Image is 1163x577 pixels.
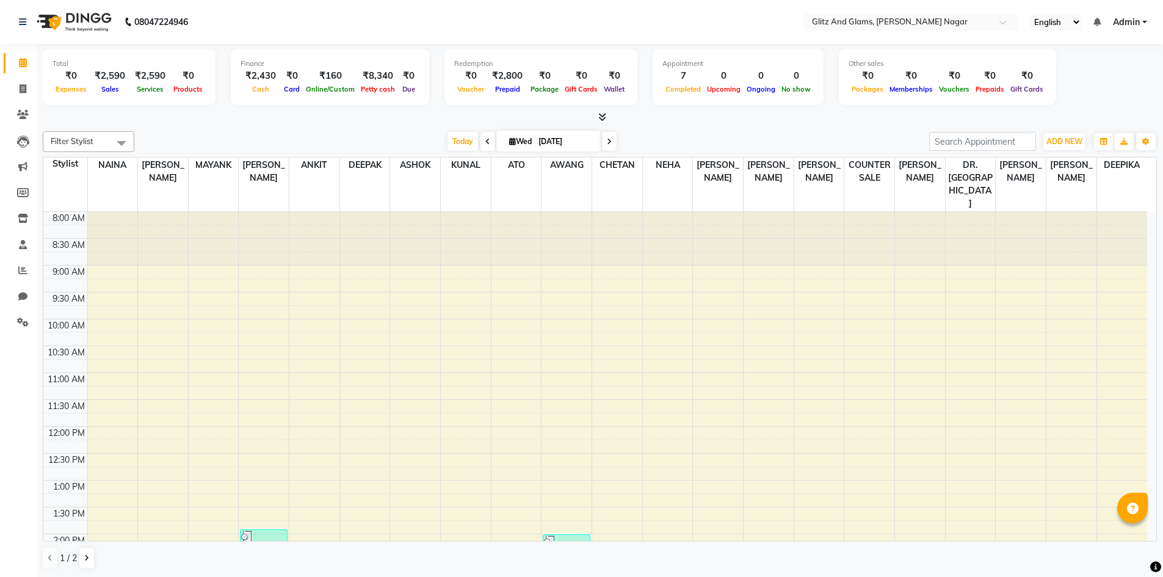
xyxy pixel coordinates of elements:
[527,85,562,93] span: Package
[562,69,601,83] div: ₹0
[454,85,487,93] span: Voucher
[98,85,122,93] span: Sales
[50,239,87,252] div: 8:30 AM
[46,427,87,440] div: 12:00 PM
[1043,133,1085,150] button: ADD NEW
[170,85,206,93] span: Products
[303,69,358,83] div: ₹160
[399,85,418,93] span: Due
[454,59,628,69] div: Redemption
[303,85,358,93] span: Online/Custom
[45,319,87,332] div: 10:00 AM
[492,85,523,93] span: Prepaid
[542,158,592,173] span: AWANG
[43,158,87,170] div: Stylist
[1007,69,1046,83] div: ₹0
[844,158,894,186] span: COUNTER SALE
[704,69,744,83] div: 0
[454,69,487,83] div: ₹0
[340,158,390,173] span: DEEPAK
[358,85,398,93] span: Petty cash
[886,69,936,83] div: ₹0
[778,85,814,93] span: No show
[704,85,744,93] span: Upcoming
[487,69,527,83] div: ₹2,800
[447,132,478,151] span: Today
[130,69,170,83] div: ₹2,590
[946,158,996,211] span: DR. [GEOGRAPHIC_DATA]
[491,158,542,173] span: ATO
[1046,158,1096,186] span: [PERSON_NAME]
[170,69,206,83] div: ₹0
[506,137,535,146] span: Wed
[134,5,188,39] b: 08047224946
[973,85,1007,93] span: Prepaids
[936,85,973,93] span: Vouchers
[241,59,419,69] div: Finance
[189,158,239,173] span: MAYANK
[1097,158,1147,173] span: DEEPIKA
[249,85,272,93] span: Cash
[241,69,281,83] div: ₹2,430
[50,266,87,278] div: 9:00 AM
[895,158,945,186] span: [PERSON_NAME]
[849,59,1046,69] div: Other sales
[1112,528,1151,565] iframe: chat widget
[1113,16,1140,29] span: Admin
[886,85,936,93] span: Memberships
[138,158,188,186] span: [PERSON_NAME]
[281,69,303,83] div: ₹0
[744,158,794,186] span: [PERSON_NAME]
[849,69,886,83] div: ₹0
[535,132,596,151] input: 2025-09-03
[51,136,93,146] span: Filter Stylist
[693,158,743,186] span: [PERSON_NAME]
[849,85,886,93] span: Packages
[31,5,115,39] img: logo
[929,132,1036,151] input: Search Appointment
[239,158,289,186] span: [PERSON_NAME]
[1007,85,1046,93] span: Gift Cards
[358,69,398,83] div: ₹8,340
[46,454,87,466] div: 12:30 PM
[45,373,87,386] div: 11:00 AM
[53,85,90,93] span: Expenses
[45,346,87,359] div: 10:30 AM
[936,69,973,83] div: ₹0
[601,85,628,93] span: Wallet
[441,158,491,173] span: KUNAL
[794,158,844,186] span: [PERSON_NAME]
[1046,137,1082,146] span: ADD NEW
[50,292,87,305] div: 9:30 AM
[744,69,778,83] div: 0
[51,507,87,520] div: 1:30 PM
[643,158,693,173] span: NEHA
[281,85,303,93] span: Card
[51,481,87,493] div: 1:00 PM
[662,69,704,83] div: 7
[778,69,814,83] div: 0
[90,69,130,83] div: ₹2,590
[601,69,628,83] div: ₹0
[973,69,1007,83] div: ₹0
[744,85,778,93] span: Ongoing
[45,400,87,413] div: 11:30 AM
[390,158,440,173] span: ASHOK
[51,534,87,547] div: 2:00 PM
[662,59,814,69] div: Appointment
[50,212,87,225] div: 8:00 AM
[662,85,704,93] span: Completed
[398,69,419,83] div: ₹0
[53,69,90,83] div: ₹0
[996,158,1046,186] span: [PERSON_NAME]
[289,158,339,173] span: ANKIT
[527,69,562,83] div: ₹0
[53,59,206,69] div: Total
[60,552,77,565] span: 1 / 2
[562,85,601,93] span: Gift Cards
[88,158,138,173] span: NAINA
[592,158,642,173] span: CHETAN
[134,85,167,93] span: Services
